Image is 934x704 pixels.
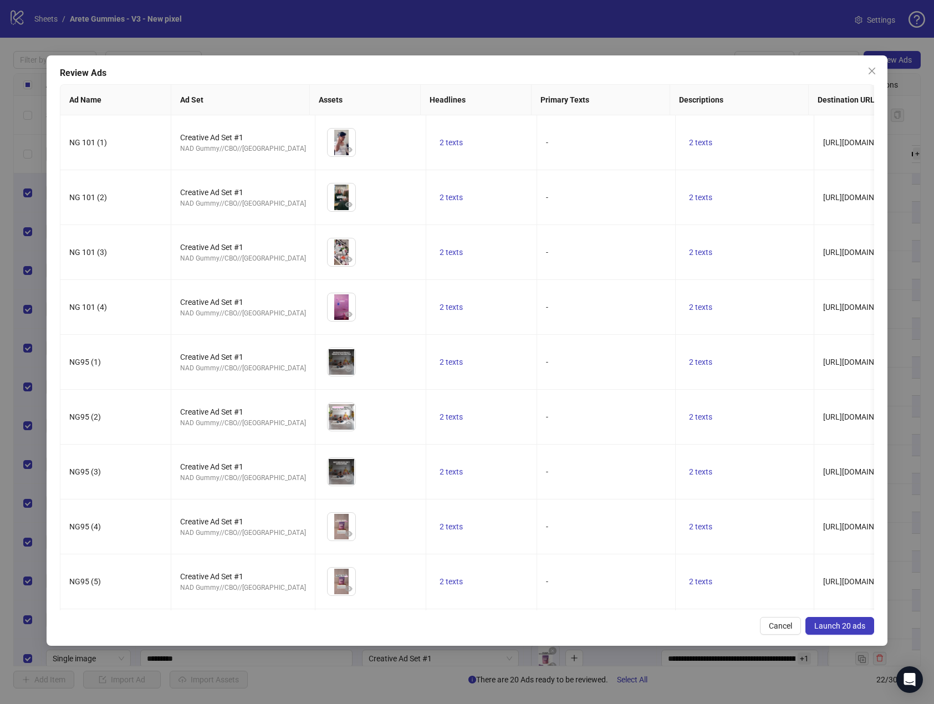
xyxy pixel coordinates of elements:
span: - [546,467,548,476]
span: eye [345,530,353,538]
div: Creative Ad Set #1 [180,241,306,253]
div: NAD Gummy//CBO//[GEOGRAPHIC_DATA] [180,473,306,483]
button: 2 texts [685,465,717,478]
span: [URL][DOMAIN_NAME] [823,193,901,202]
span: Launch 20 ads [814,621,865,630]
span: NG 101 (3) [69,248,107,257]
div: Creative Ad Set #1 [180,406,306,418]
span: NG95 (4) [69,522,101,531]
button: 2 texts [435,465,467,478]
span: 2 texts [689,248,712,257]
div: Creative Ad Set #1 [180,351,306,363]
th: Ad Name [60,85,171,115]
span: 2 texts [440,412,463,421]
button: 2 texts [435,520,467,533]
span: - [546,248,548,257]
span: NG 101 (2) [69,193,107,202]
button: 2 texts [435,136,467,149]
span: 2 texts [689,467,712,476]
button: 2 texts [435,246,467,259]
span: - [546,412,548,421]
th: Descriptions [670,85,809,115]
div: NAD Gummy//CBO//[GEOGRAPHIC_DATA] [180,308,306,319]
span: 2 texts [689,193,712,202]
div: Creative Ad Set #1 [180,570,306,583]
img: Asset 1 [328,403,355,431]
img: Asset 1 [328,348,355,376]
button: Preview [342,472,355,486]
div: Open Intercom Messenger [896,666,923,693]
button: Preview [342,582,355,595]
span: [URL][DOMAIN_NAME] [823,138,901,147]
button: 2 texts [435,575,467,588]
span: 2 texts [440,577,463,586]
span: [URL][DOMAIN_NAME] [823,248,901,257]
span: eye [345,201,353,208]
span: NG95 (2) [69,412,101,421]
div: Review Ads [60,67,874,80]
button: Preview [342,308,355,321]
img: Asset 1 [328,238,355,266]
span: eye [345,310,353,318]
button: Launch 20 ads [805,617,874,635]
img: Asset 1 [328,513,355,540]
button: Preview [342,363,355,376]
div: NAD Gummy//CBO//[GEOGRAPHIC_DATA] [180,198,306,209]
span: - [546,577,548,586]
span: eye [345,146,353,154]
span: [URL][DOMAIN_NAME] [823,358,901,366]
th: Headlines [421,85,532,115]
span: 2 texts [689,138,712,147]
span: NG95 (1) [69,358,101,366]
img: Asset 1 [328,129,355,156]
span: - [546,522,548,531]
span: eye [345,420,353,428]
div: Creative Ad Set #1 [180,131,306,144]
button: 2 texts [435,191,467,204]
button: 2 texts [435,300,467,314]
span: NG95 (3) [69,467,101,476]
span: 2 texts [689,522,712,531]
span: 2 texts [440,522,463,531]
span: [URL][DOMAIN_NAME] [823,577,901,586]
button: 2 texts [685,300,717,314]
span: 2 texts [689,577,712,586]
button: Cancel [760,617,801,635]
button: 2 texts [685,191,717,204]
button: 2 texts [435,410,467,424]
button: Close [863,62,881,80]
span: NG95 (5) [69,577,101,586]
div: NAD Gummy//CBO//[GEOGRAPHIC_DATA] [180,528,306,538]
span: 2 texts [440,138,463,147]
div: NAD Gummy//CBO//[GEOGRAPHIC_DATA] [180,363,306,374]
div: NAD Gummy//CBO//[GEOGRAPHIC_DATA] [180,418,306,428]
span: - [546,303,548,312]
span: 2 texts [689,303,712,312]
span: NG 101 (1) [69,138,107,147]
img: Asset 1 [328,183,355,211]
span: 2 texts [440,467,463,476]
span: [URL][DOMAIN_NAME] [823,412,901,421]
span: close [867,67,876,75]
div: Creative Ad Set #1 [180,516,306,528]
span: 2 texts [440,248,463,257]
span: 2 texts [689,412,712,421]
span: Cancel [769,621,792,630]
span: NG 101 (4) [69,303,107,312]
div: Creative Ad Set #1 [180,461,306,473]
th: Primary Texts [532,85,670,115]
span: eye [345,475,353,483]
th: Ad Set [171,85,310,115]
th: Assets [310,85,421,115]
button: 2 texts [685,575,717,588]
span: 2 texts [440,193,463,202]
span: - [546,138,548,147]
span: 2 texts [689,358,712,366]
span: [URL][DOMAIN_NAME] [823,303,901,312]
button: 2 texts [685,355,717,369]
div: NAD Gummy//CBO//[GEOGRAPHIC_DATA] [180,144,306,154]
button: 2 texts [685,136,717,149]
button: Preview [342,143,355,156]
span: [URL][DOMAIN_NAME] [823,467,901,476]
img: Asset 1 [328,458,355,486]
